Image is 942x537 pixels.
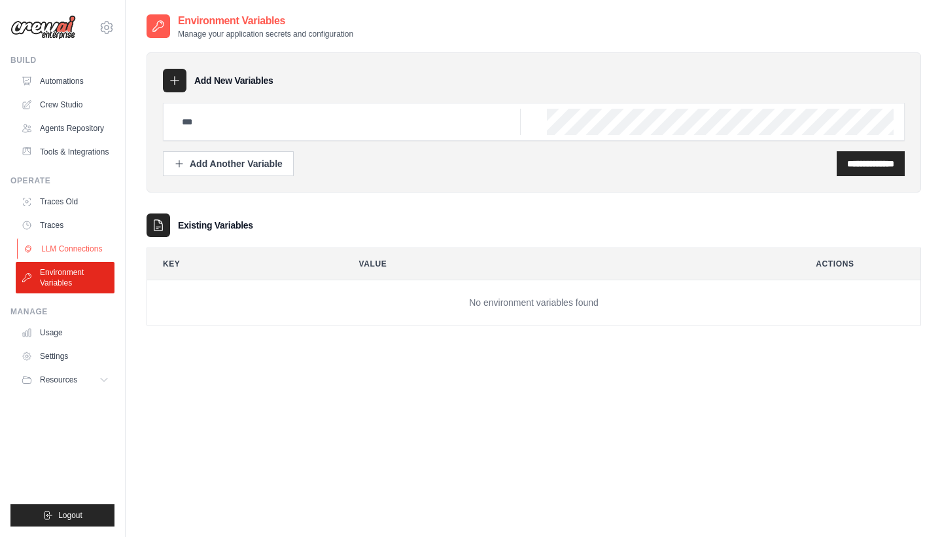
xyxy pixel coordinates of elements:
[147,280,920,325] td: No environment variables found
[16,191,114,212] a: Traces Old
[16,346,114,367] a: Settings
[343,248,790,280] th: Value
[178,13,353,29] h2: Environment Variables
[16,215,114,236] a: Traces
[147,248,333,280] th: Key
[58,510,82,521] span: Logout
[10,306,114,317] div: Manage
[16,369,114,390] button: Resources
[40,375,77,385] span: Resources
[163,151,294,176] button: Add Another Variable
[16,118,114,139] a: Agents Repository
[16,322,114,343] a: Usage
[16,262,114,293] a: Environment Variables
[10,15,76,40] img: Logo
[10,504,114,527] button: Logout
[10,55,114,65] div: Build
[178,29,353,39] p: Manage your application secrets and configuration
[178,219,253,232] h3: Existing Variables
[800,248,920,280] th: Actions
[16,94,114,115] a: Crew Studio
[174,157,283,170] div: Add Another Variable
[17,238,116,259] a: LLM Connections
[16,141,114,162] a: Tools & Integrations
[10,176,114,186] div: Operate
[194,74,273,87] h3: Add New Variables
[16,71,114,92] a: Automations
